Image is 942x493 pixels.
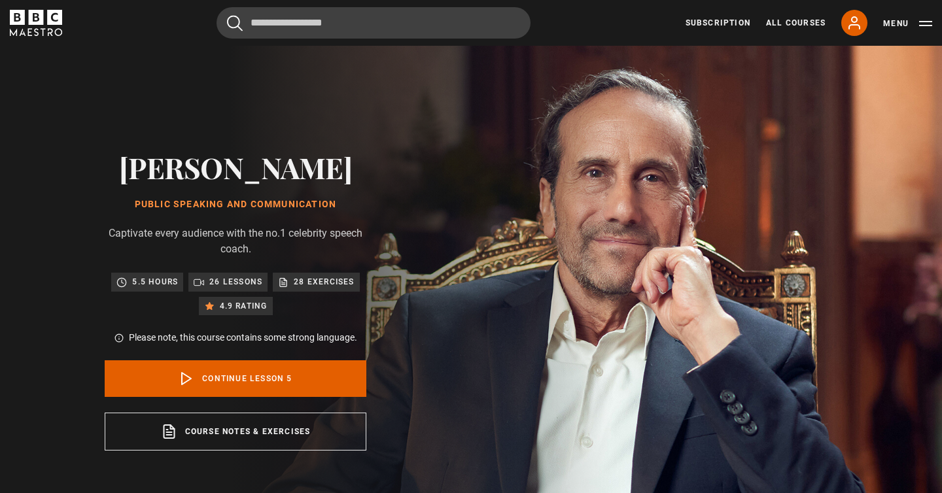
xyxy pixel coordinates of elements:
h2: [PERSON_NAME] [105,150,366,184]
a: Continue lesson 5 [105,360,366,397]
button: Submit the search query [227,15,243,31]
p: 26 lessons [209,275,262,288]
a: Subscription [686,17,750,29]
p: 4.9 rating [220,299,268,313]
a: All Courses [766,17,826,29]
a: Course notes & exercises [105,413,366,450]
button: Toggle navigation [883,17,932,30]
p: 28 exercises [294,275,354,288]
p: 5.5 hours [132,275,178,288]
svg: BBC Maestro [10,10,62,36]
p: Captivate every audience with the no.1 celebrity speech coach. [105,226,366,257]
p: Please note, this course contains some strong language. [129,331,357,345]
input: Search [217,7,531,39]
h1: Public Speaking and Communication [105,199,366,210]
